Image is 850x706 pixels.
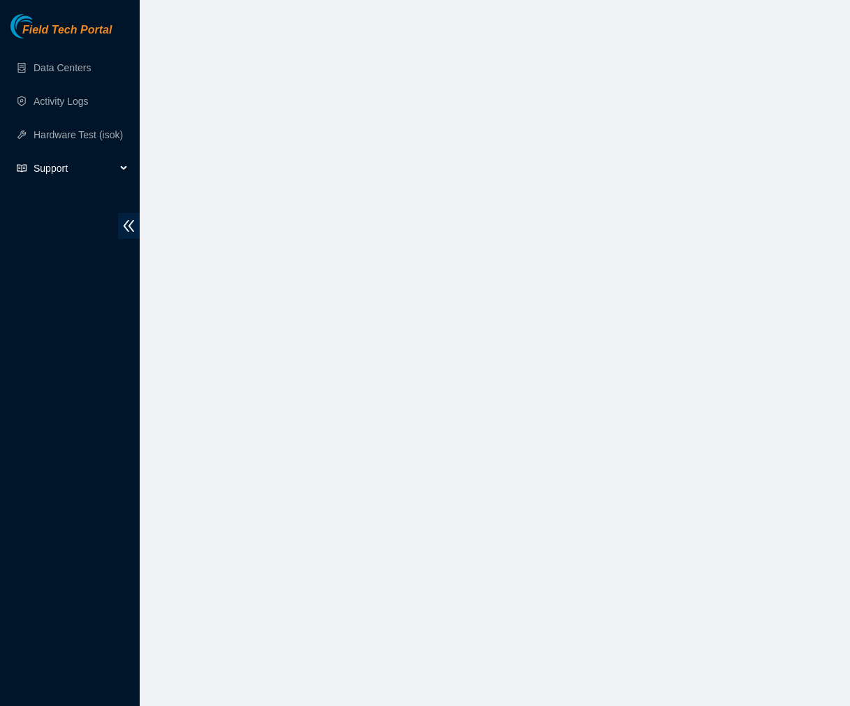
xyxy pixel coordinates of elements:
[34,154,116,182] span: Support
[118,213,140,239] span: double-left
[34,96,89,107] a: Activity Logs
[34,62,91,73] a: Data Centers
[10,25,112,43] a: Akamai TechnologiesField Tech Portal
[34,129,123,140] a: Hardware Test (isok)
[17,163,27,173] span: read
[10,14,71,38] img: Akamai Technologies
[22,24,112,37] span: Field Tech Portal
